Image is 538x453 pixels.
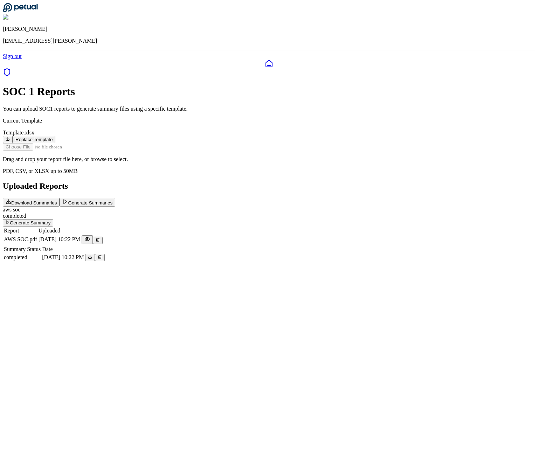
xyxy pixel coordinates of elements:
[3,8,38,14] a: Go to Dashboard
[3,106,535,112] p: You can upload SOC1 reports to generate summary files using a specific template.
[42,246,84,253] td: Date
[3,181,535,191] h2: Uploaded Reports
[3,85,535,98] h1: SOC 1 Reports
[3,130,535,136] div: Template.xlsx
[85,254,95,261] button: Download generated summary
[4,246,41,253] td: Summary Status
[3,198,60,207] button: Download Summaries
[3,68,535,78] a: SOC
[3,38,535,44] p: [EMAIL_ADDRESS][PERSON_NAME]
[4,235,37,244] td: AWS SOC.pdf
[3,60,535,68] a: Dashboard
[60,198,115,207] button: Generate Summaries
[38,235,81,244] td: [DATE] 10:22 PM
[95,254,105,261] button: Delete generated summary
[3,118,535,124] p: Current Template
[13,136,55,143] button: Replace Template
[3,136,13,143] button: Download Template
[3,26,535,32] p: [PERSON_NAME]
[38,227,81,234] td: Uploaded
[3,207,535,213] div: aws soc
[3,14,50,20] img: Shekhar Khedekar
[4,254,41,260] div: completed
[3,156,535,162] p: Drag and drop your report file here, or browse to select.
[4,227,37,234] td: Report
[3,219,53,226] button: Generate Summary
[82,235,93,244] button: Preview File (hover for quick preview, click for full view)
[42,253,84,262] td: [DATE] 10:22 PM
[3,168,535,174] p: PDF, CSV, or XLSX up to 50MB
[93,237,103,244] button: Delete Report
[3,53,22,59] a: Sign out
[3,213,535,219] div: completed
